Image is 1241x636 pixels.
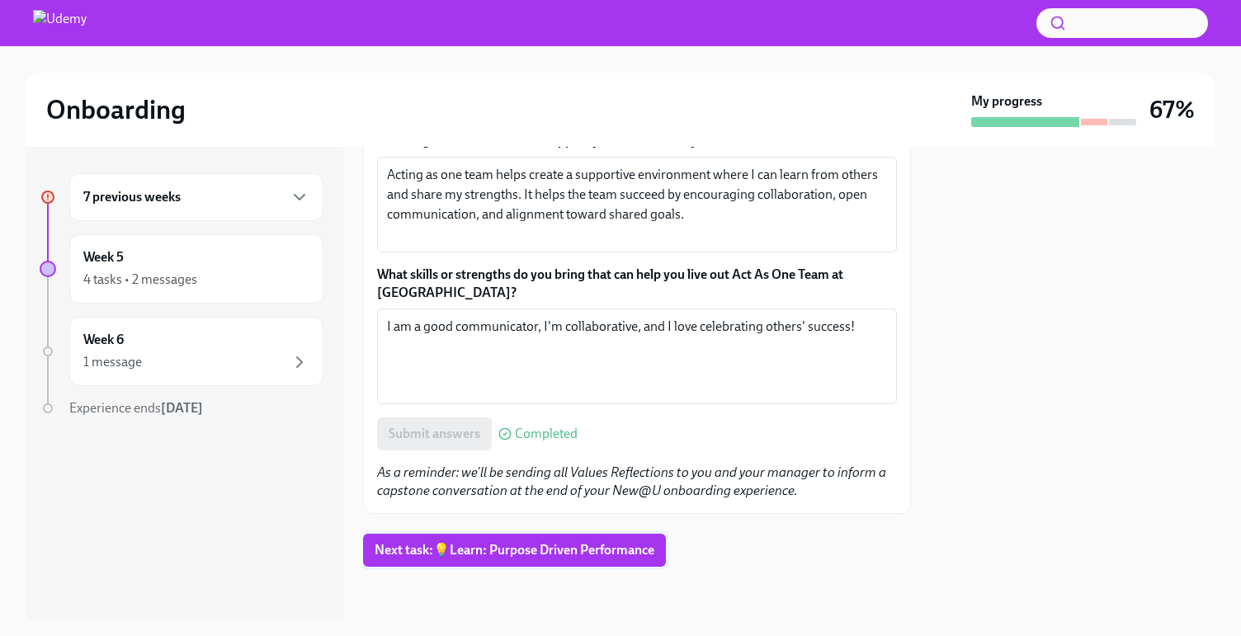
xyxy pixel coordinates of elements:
[515,427,578,440] span: Completed
[387,317,887,396] textarea: I am a good communicator, I'm collaborative, and I love celebrating others' success!
[83,271,197,289] div: 4 tasks • 2 messages
[363,534,666,567] button: Next task:💡Learn: Purpose Driven Performance
[40,317,323,386] a: Week 61 message
[46,93,186,126] h2: Onboarding
[33,10,87,36] img: Udemy
[377,464,886,498] em: As a reminder: we'll be sending all Values Reflections to you and your manager to inform a capsto...
[83,331,124,349] h6: Week 6
[377,266,897,302] label: What skills or strengths do you bring that can help you live out Act As One Team at [GEOGRAPHIC_D...
[69,173,323,221] div: 7 previous weeks
[69,400,203,416] span: Experience ends
[387,165,887,244] textarea: Acting as one team helps create a supportive environment where I can learn from others and share ...
[83,353,142,371] div: 1 message
[971,92,1042,111] strong: My progress
[83,188,181,206] h6: 7 previous weeks
[375,542,654,558] span: Next task : 💡Learn: Purpose Driven Performance
[161,400,203,416] strong: [DATE]
[1149,95,1195,125] h3: 67%
[40,234,323,304] a: Week 54 tasks • 2 messages
[83,248,124,266] h6: Week 5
